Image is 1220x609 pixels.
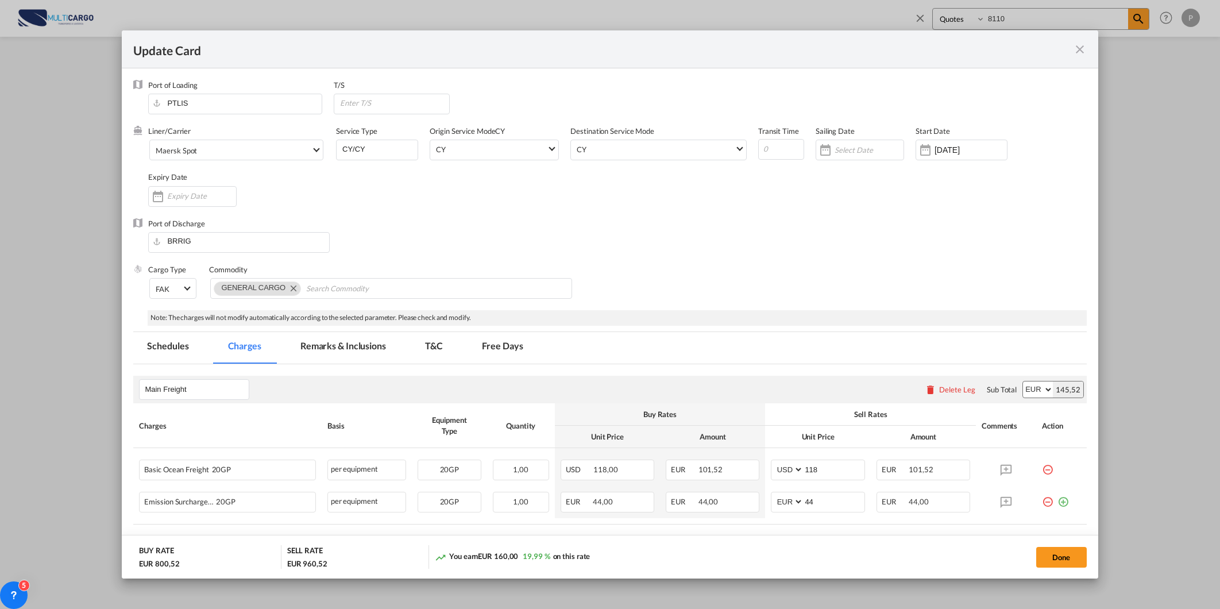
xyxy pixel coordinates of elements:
label: Commodity [209,265,247,274]
span: 20GP [209,465,231,474]
div: per equipment [327,460,406,480]
div: 145,52 [1053,381,1083,398]
input: Leg Name [145,381,249,398]
label: T/S [334,80,345,90]
th: Unit Price [555,426,660,448]
span: 44,00 [698,497,719,506]
md-tab-item: Remarks & Inclusions [287,332,400,364]
div: Sub Total [987,384,1017,395]
span: EUR 160,00 [478,552,518,561]
span: EUR [566,497,592,506]
input: Enter Port of Loading [154,94,322,111]
th: Amount [660,426,765,448]
th: Unit Price [765,426,870,448]
span: EUR [671,465,697,474]
span: EUR [882,497,908,506]
label: Origin Service Mode [430,126,495,136]
md-select: Select Liner: Maersk Spot [149,140,323,160]
input: Start Date [935,145,1007,155]
span: 118,00 [593,465,617,474]
span: 1,00 [513,465,528,474]
label: Port of Loading [148,80,198,90]
div: You earn on this rate [435,551,590,563]
button: Remove GENERAL CARGO [283,282,300,294]
md-chips-wrap: Chips container. Use arrow keys to select chips. [210,278,572,299]
md-tab-item: T&C [411,332,457,364]
div: Emission Surcharge for SPOT Bookings [144,492,269,506]
button: Delete Leg [925,385,975,394]
label: Cargo Type [148,265,186,274]
input: Enter Port of Discharge [154,233,329,250]
input: 44 [804,492,864,510]
md-pagination-wrapper: Use the left and right arrow keys to navigate between tabs [133,332,548,364]
md-select: Select Destination Service Mode: CY [576,140,746,157]
div: per equipment [327,492,406,512]
div: Basic Ocean Freight [144,460,269,474]
md-icon: icon-close fg-AAA8AD m-0 pointer [1073,43,1087,56]
span: 20GP [440,465,460,474]
md-icon: icon-delete [925,384,936,395]
span: 1,00 [513,497,528,506]
div: FAK [156,284,169,294]
div: Delete Leg [939,385,975,394]
img: cargo.png [133,264,142,273]
span: 19,99 % [523,552,550,561]
span: 20GP [440,497,460,506]
md-icon: icon-minus-circle-outline red-400-fg [1042,492,1053,503]
span: GENERAL CARGO [221,283,285,292]
div: BUY RATE [139,545,173,558]
md-tab-item: Schedules [133,332,202,364]
input: Search Commodity [306,280,411,298]
md-select: Select Cargo type: FAK [149,278,196,299]
div: Charges [139,421,315,431]
span: 101,52 [698,465,723,474]
span: 44,00 [909,497,929,506]
span: EUR [882,465,908,474]
input: Enter T/S [339,94,449,111]
md-select: Select Origin Service Mode: CY [435,140,558,157]
th: Amount [871,426,976,448]
input: 118 [804,460,864,477]
label: Transit Time [758,126,799,136]
input: Select Date [835,145,904,155]
label: Start Date [916,126,950,136]
div: Sell Rates [771,409,970,419]
th: Comments [976,403,1036,448]
span: USD [566,465,592,474]
div: EUR 960,52 [287,558,327,569]
div: Equipment Type [418,415,481,435]
label: Service Type [336,126,377,136]
md-dialog: Update CardPort of ... [122,30,1098,579]
div: Note: The charges will not modify automatically according to the selected parameter. Please check... [148,310,1086,326]
md-icon: icon-minus-circle-outline red-400-fg [1042,460,1053,471]
md-icon: icon-trending-up [435,552,446,563]
div: CY [430,126,570,172]
div: Update Card [133,42,1072,56]
div: Quantity [493,421,549,431]
button: Done [1036,547,1087,568]
th: Action [1036,403,1087,448]
span: EUR [671,497,697,506]
div: CY [436,145,446,154]
span: 101,52 [909,465,933,474]
input: Enter Service Type [341,140,418,157]
label: Liner/Carrier [148,126,191,136]
span: 20GP [213,498,235,506]
div: SELL RATE [287,545,323,558]
div: EUR 800,52 [139,558,182,569]
div: Basis [327,421,406,431]
div: CY [577,145,586,154]
input: 0 [758,139,804,160]
label: Port of Discharge [148,219,204,228]
div: GENERAL CARGO. Press delete to remove this chip. [221,282,288,294]
div: Maersk Spot [156,146,197,155]
input: Expiry Date [167,191,236,201]
md-tab-item: Charges [214,332,275,364]
span: 44,00 [593,497,613,506]
md-tab-item: Free Days [468,332,537,364]
md-icon: icon-plus-circle-outline green-400-fg [1057,492,1069,503]
label: Expiry Date [148,172,187,182]
label: Sailing Date [816,126,855,136]
label: Destination Service Mode [570,126,654,136]
div: Buy Rates [561,409,760,419]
